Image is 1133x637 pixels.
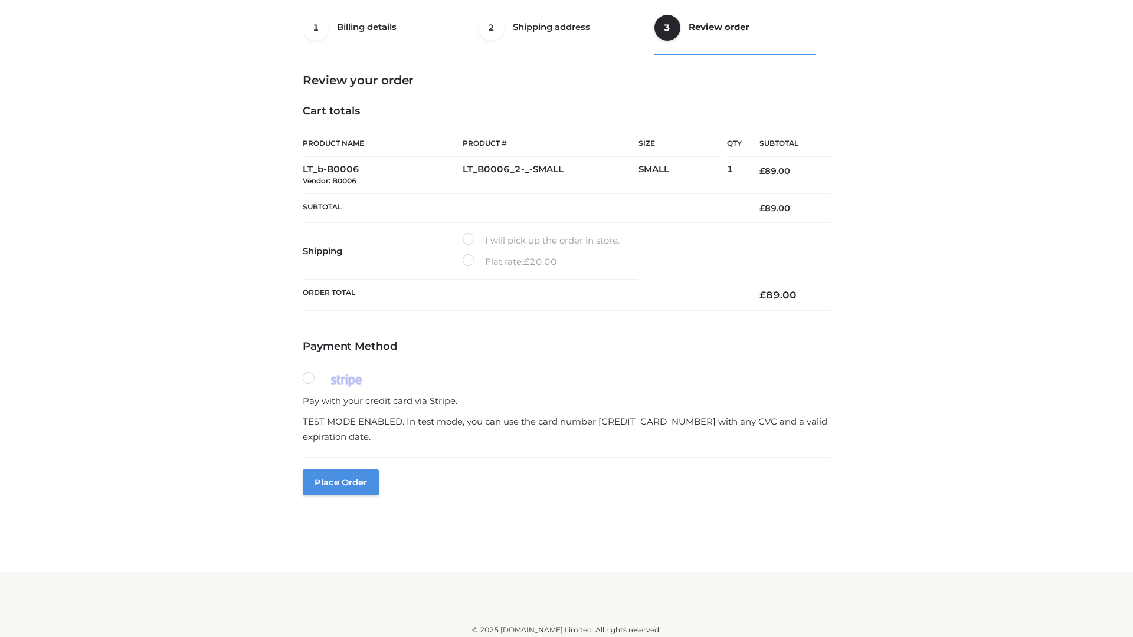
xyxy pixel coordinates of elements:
bdi: 89.00 [759,166,790,176]
h4: Payment Method [303,340,830,353]
span: £ [759,289,766,301]
button: Place order [303,469,379,495]
bdi: 20.00 [523,256,557,267]
th: Product Name [303,130,463,157]
th: Shipping [303,223,463,280]
label: Flat rate: [463,254,557,270]
th: Size [638,130,721,157]
th: Product # [463,130,638,157]
span: £ [759,203,765,214]
td: 1 [727,157,742,194]
td: SMALL [638,157,727,194]
th: Subtotal [742,130,830,157]
small: Vendor: B0006 [303,176,356,185]
h3: Review your order [303,73,830,87]
td: LT_b-B0006 [303,157,463,194]
label: I will pick up the order in store. [463,233,620,248]
p: Pay with your credit card via Stripe. [303,393,830,409]
td: LT_B0006_2-_-SMALL [463,157,638,194]
span: £ [759,166,765,176]
p: TEST MODE ENABLED. In test mode, you can use the card number [CREDIT_CARD_NUMBER] with any CVC an... [303,414,830,444]
h4: Cart totals [303,105,830,118]
bdi: 89.00 [759,203,790,214]
div: © 2025 [DOMAIN_NAME] Limited. All rights reserved. [175,624,958,636]
th: Order Total [303,280,742,311]
span: £ [523,256,529,267]
th: Subtotal [303,193,742,222]
bdi: 89.00 [759,289,797,301]
th: Qty [727,130,742,157]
